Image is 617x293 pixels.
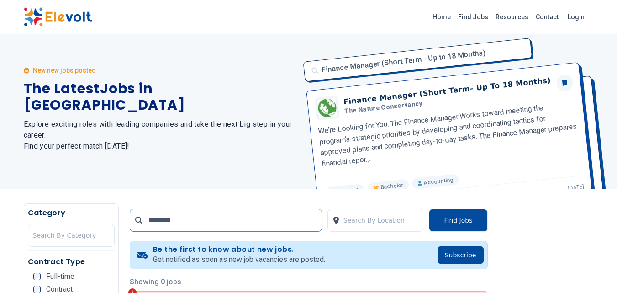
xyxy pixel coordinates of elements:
a: Contact [532,10,562,24]
img: Elevolt [24,7,92,27]
input: Full-time [33,273,41,280]
a: Resources [492,10,532,24]
a: Home [429,10,454,24]
span: Full-time [46,273,74,280]
iframe: Chat Widget [571,249,617,293]
button: Subscribe [438,246,484,264]
p: New new jobs posted [33,66,96,75]
h4: Be the first to know about new jobs. [153,245,325,254]
a: Find Jobs [454,10,492,24]
h1: The Latest Jobs in [GEOGRAPHIC_DATA] [24,80,298,113]
h2: Explore exciting roles with leading companies and take the next big step in your career. Find you... [24,119,298,152]
input: Contract [33,286,41,293]
a: Login [562,8,590,26]
p: Get notified as soon as new job vacancies are posted. [153,254,325,265]
h5: Contract Type [28,256,115,267]
span: Contract [46,286,73,293]
h5: Category [28,208,115,218]
p: Showing 0 jobs [130,277,488,288]
button: Find Jobs [429,209,487,232]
